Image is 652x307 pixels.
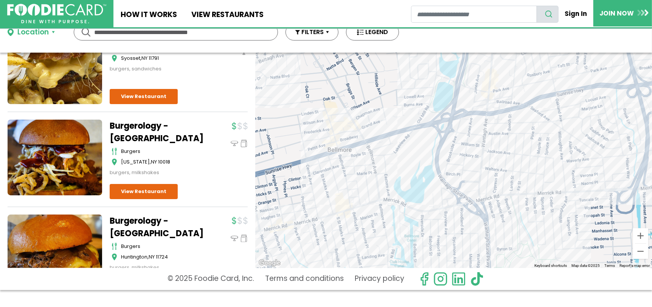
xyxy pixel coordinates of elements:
[110,120,204,145] a: Burgerology - [GEOGRAPHIC_DATA]
[355,272,404,286] a: Privacy policy
[257,258,282,268] img: Google
[240,140,248,147] img: pickup_icon.svg
[121,253,204,261] div: ,
[112,148,117,155] img: cutlery_icon.svg
[417,272,432,286] svg: check us out on facebook
[149,55,159,62] span: 11791
[110,184,178,199] a: View Restaurant
[110,89,178,104] a: View Restaurant
[7,4,106,24] img: FoodieCard; Eat, Drink, Save, Donate
[265,272,344,286] a: Terms and conditions
[619,263,650,268] a: Report a map error
[112,55,117,62] img: map_icon.svg
[633,228,648,243] button: Zoom in
[168,272,254,286] p: © 2025 Foodie Card, Inc.
[257,258,282,268] a: Open this area in Google Maps (opens a new window)
[112,253,117,261] img: map_icon.svg
[604,263,615,268] a: Terms
[537,6,559,23] button: search
[110,65,204,73] div: burgers, sandwiches
[151,158,157,165] span: NY
[534,263,567,268] button: Keyboard shortcuts
[411,6,537,23] input: restaurant search
[231,235,238,242] img: dinein_icon.svg
[452,272,466,286] img: linkedin.svg
[121,55,140,62] span: Syosset
[470,272,484,286] img: tiktok.svg
[112,243,117,250] img: cutlery_icon.svg
[571,263,600,268] span: Map data ©2025
[633,244,648,259] button: Zoom out
[121,243,204,250] div: burgers
[121,148,204,155] div: burgers
[110,215,204,240] a: Burgerology - [GEOGRAPHIC_DATA]
[346,24,399,41] button: LEGEND
[110,169,204,176] div: burgers, milkshakes
[121,158,204,166] div: ,
[141,55,147,62] span: NY
[121,55,204,62] div: ,
[149,253,155,260] span: NY
[121,253,147,260] span: Huntington
[8,27,55,38] button: Location
[231,140,238,147] img: dinein_icon.svg
[17,27,49,38] div: Location
[286,24,338,41] button: FILTERS
[156,253,168,260] span: 11724
[240,235,248,242] img: pickup_icon.svg
[112,158,117,166] img: map_icon.svg
[121,158,150,165] span: [US_STATE]
[559,5,593,22] a: Sign In
[110,264,204,271] div: burgers, milkshakes
[158,158,170,165] span: 10018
